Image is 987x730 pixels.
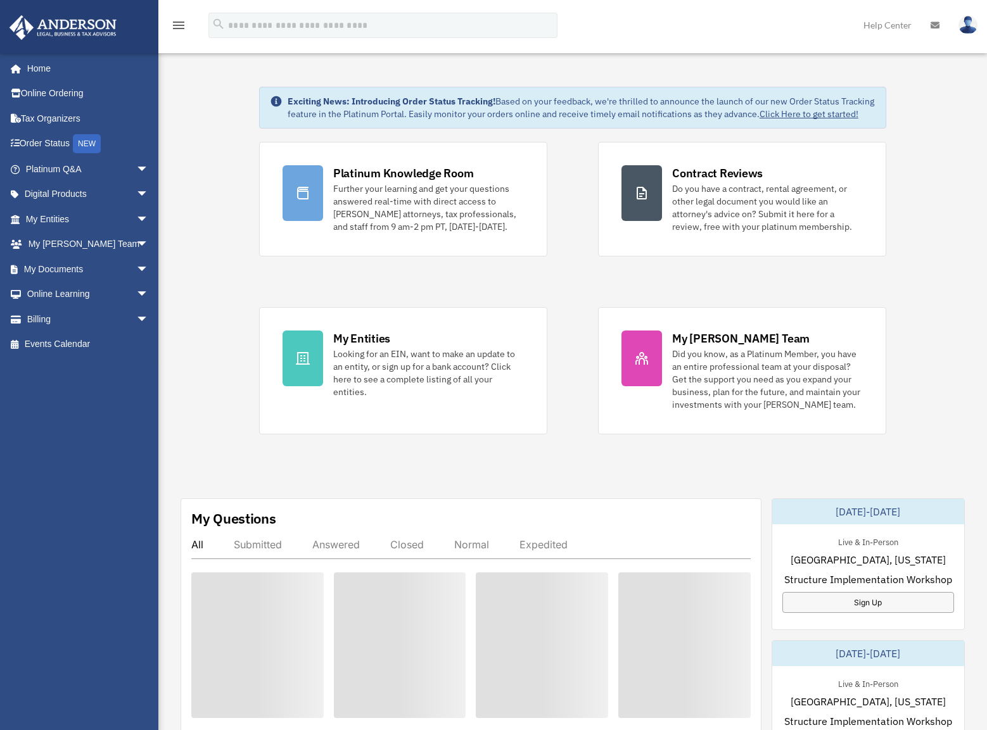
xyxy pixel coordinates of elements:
[259,307,547,434] a: My Entities Looking for an EIN, want to make an update to an entity, or sign up for a bank accoun...
[9,306,168,332] a: Billingarrow_drop_down
[9,131,168,157] a: Order StatusNEW
[333,330,390,346] div: My Entities
[772,499,965,524] div: [DATE]-[DATE]
[784,714,952,729] span: Structure Implementation Workshop
[9,182,168,207] a: Digital Productsarrow_drop_down
[9,156,168,182] a: Platinum Q&Aarrow_drop_down
[136,306,162,332] span: arrow_drop_down
[171,18,186,33] i: menu
[772,641,965,666] div: [DATE]-[DATE]
[333,182,524,233] div: Further your learning and get your questions answered real-time with direct access to [PERSON_NAM...
[136,156,162,182] span: arrow_drop_down
[288,95,876,120] div: Based on your feedback, we're thrilled to announce the launch of our new Order Status Tracking fe...
[791,552,946,567] span: [GEOGRAPHIC_DATA], [US_STATE]
[828,534,908,548] div: Live & In-Person
[784,572,952,587] span: Structure Implementation Workshop
[672,182,863,233] div: Do you have a contract, rental agreement, or other legal document you would like an attorney's ad...
[9,81,168,106] a: Online Ordering
[9,232,168,257] a: My [PERSON_NAME] Teamarrow_drop_down
[9,106,168,131] a: Tax Organizers
[136,282,162,308] span: arrow_drop_down
[212,17,226,31] i: search
[9,206,168,232] a: My Entitiesarrow_drop_down
[598,307,886,434] a: My [PERSON_NAME] Team Did you know, as a Platinum Member, you have an entire professional team at...
[390,538,424,551] div: Closed
[672,330,810,346] div: My [PERSON_NAME] Team
[760,108,858,120] a: Click Here to get started!
[6,15,120,40] img: Anderson Advisors Platinum Portal
[171,22,186,33] a: menu
[136,206,162,232] span: arrow_drop_down
[598,142,886,256] a: Contract Reviews Do you have a contract, rental agreement, or other legal document you would like...
[828,676,908,689] div: Live & In-Person
[136,256,162,282] span: arrow_drop_down
[136,182,162,208] span: arrow_drop_down
[191,538,203,551] div: All
[9,282,168,307] a: Online Learningarrow_drop_down
[791,694,946,709] span: [GEOGRAPHIC_DATA], [US_STATE]
[333,348,524,398] div: Looking for an EIN, want to make an update to an entity, or sign up for a bank account? Click her...
[519,538,568,551] div: Expedited
[234,538,282,551] div: Submitted
[958,16,977,34] img: User Pic
[454,538,489,551] div: Normal
[672,348,863,411] div: Did you know, as a Platinum Member, you have an entire professional team at your disposal? Get th...
[672,165,763,181] div: Contract Reviews
[333,165,474,181] div: Platinum Knowledge Room
[312,538,360,551] div: Answered
[73,134,101,153] div: NEW
[136,232,162,258] span: arrow_drop_down
[9,56,162,81] a: Home
[191,509,276,528] div: My Questions
[9,256,168,282] a: My Documentsarrow_drop_down
[782,592,955,613] a: Sign Up
[288,96,495,107] strong: Exciting News: Introducing Order Status Tracking!
[259,142,547,256] a: Platinum Knowledge Room Further your learning and get your questions answered real-time with dire...
[9,332,168,357] a: Events Calendar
